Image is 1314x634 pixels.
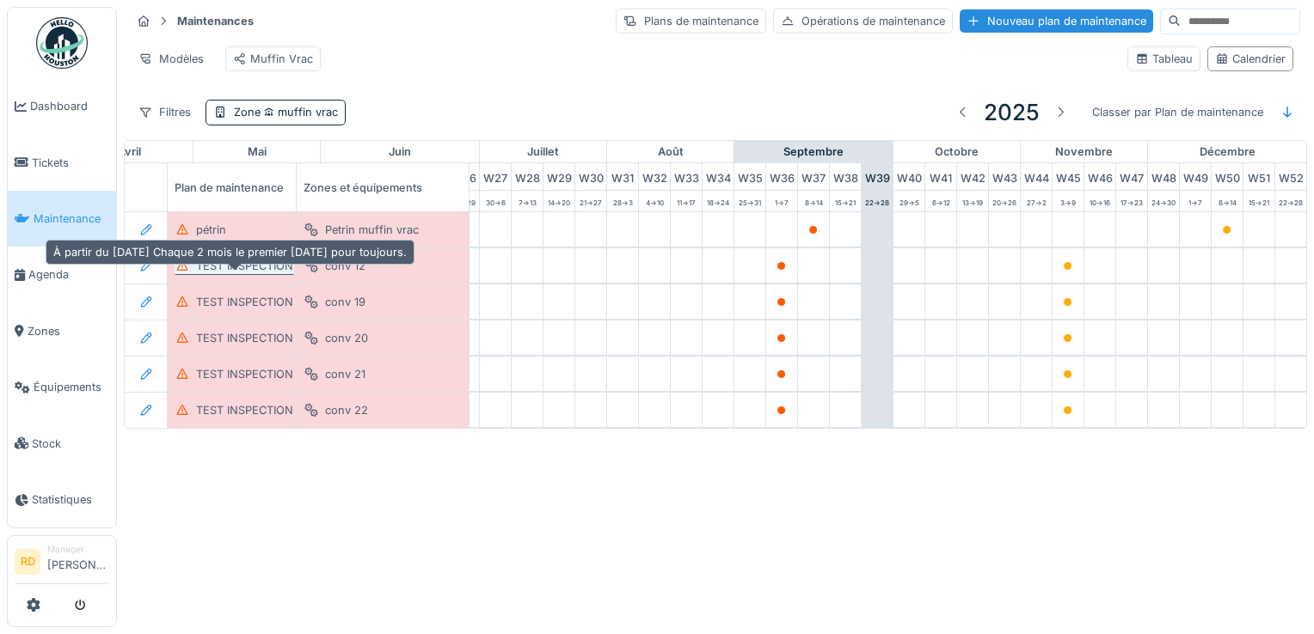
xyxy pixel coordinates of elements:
div: W 52 [1275,163,1306,190]
div: W 28 [512,163,543,190]
div: 30 -> 6 [480,191,511,211]
div: 15 -> 21 [1243,191,1274,211]
a: Tickets [8,134,116,190]
div: Classer par Plan de maintenance [1084,100,1271,125]
a: Maintenance [8,191,116,247]
div: W 41 [925,163,956,190]
div: août [607,141,734,163]
div: TEST INSPECTION [196,294,293,310]
div: W 42 [957,163,988,190]
div: pétrin [196,222,226,238]
div: Filtres [131,100,199,125]
div: Zones et équipements [297,163,469,211]
div: Calendrier [1215,51,1286,67]
div: W 45 [1053,163,1084,190]
div: Zone [234,104,338,120]
div: 24 -> 30 [1148,191,1179,211]
div: 1 -> 7 [766,191,797,211]
div: 15 -> 21 [830,191,861,211]
div: 20 -> 26 [989,191,1020,211]
div: Manager [47,543,109,556]
div: 11 -> 17 [671,191,702,211]
div: 8 -> 14 [798,191,829,211]
div: W 47 [1116,163,1147,190]
span: Statistiques [32,491,109,508]
div: Plans de maintenance [616,9,766,34]
a: Agenda [8,247,116,302]
div: TEST INSPECTION [196,402,293,418]
div: Modèles [131,46,212,71]
div: W 31 [607,163,638,190]
div: TEST INSPECTION [196,330,293,346]
a: Zones [8,303,116,359]
div: 22 -> 28 [1275,191,1306,211]
div: octobre [893,141,1020,163]
span: Agenda [28,266,109,283]
a: Stock [8,415,116,471]
div: W 32 [639,163,670,190]
div: 22 -> 28 [862,191,893,211]
div: 7 -> 13 [512,191,543,211]
div: 21 -> 27 [575,191,606,211]
div: Muffin Vrac [233,51,313,67]
li: [PERSON_NAME] [47,543,109,580]
div: W 46 [1084,163,1115,190]
div: W 33 [671,163,702,190]
div: conv 20 [325,330,368,346]
div: W 38 [830,163,861,190]
img: Badge_color-CXgf-gQk.svg [36,17,88,69]
div: 8 -> 14 [1212,191,1243,211]
div: 27 -> 2 [1021,191,1052,211]
span: Maintenance [34,210,109,227]
div: W 34 [703,163,734,190]
a: Dashboard [8,78,116,134]
div: conv 12 [325,258,365,274]
span: Stock [32,436,109,452]
div: Tableau [1135,51,1193,67]
span: Zones [28,323,109,339]
div: 25 -> 31 [734,191,765,211]
li: RD [15,549,40,575]
div: novembre [1021,141,1147,163]
div: Opérations de maintenance [773,9,953,34]
div: 18 -> 24 [703,191,734,211]
div: W 36 [766,163,797,190]
span: muffin vrac [261,106,338,119]
div: 13 -> 19 [957,191,988,211]
div: W 39 [862,163,893,190]
div: 10 -> 16 [1084,191,1115,211]
div: 29 -> 5 [893,191,924,211]
span: Dashboard [30,98,109,114]
div: 3 -> 9 [1053,191,1084,211]
div: W 37 [798,163,829,190]
div: W 50 [1212,163,1243,190]
div: conv 19 [325,294,365,310]
a: Statistiques [8,472,116,527]
div: juin [321,141,479,163]
div: TEST INSPECTION [196,366,293,382]
div: TEST INSPECTION [196,258,293,274]
span: Équipements [34,379,109,395]
div: 28 -> 3 [607,191,638,211]
div: W 43 [989,163,1020,190]
div: conv 22 [325,402,368,418]
div: 4 -> 10 [639,191,670,211]
div: W 48 [1148,163,1179,190]
div: 17 -> 23 [1116,191,1147,211]
div: W 49 [1180,163,1211,190]
div: 1 -> 7 [1180,191,1211,211]
div: avril [66,141,193,163]
div: W 30 [575,163,606,190]
div: Nouveau plan de maintenance [960,9,1153,33]
div: W 51 [1243,163,1274,190]
span: Tickets [32,155,109,171]
a: RD Manager[PERSON_NAME] [15,543,109,584]
div: décembre [1148,141,1306,163]
div: 14 -> 20 [543,191,574,211]
strong: Maintenances [170,13,261,29]
div: juillet [480,141,606,163]
div: W 29 [543,163,574,190]
div: conv 21 [325,366,365,382]
div: W 27 [480,163,511,190]
h3: 2025 [984,99,1040,125]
